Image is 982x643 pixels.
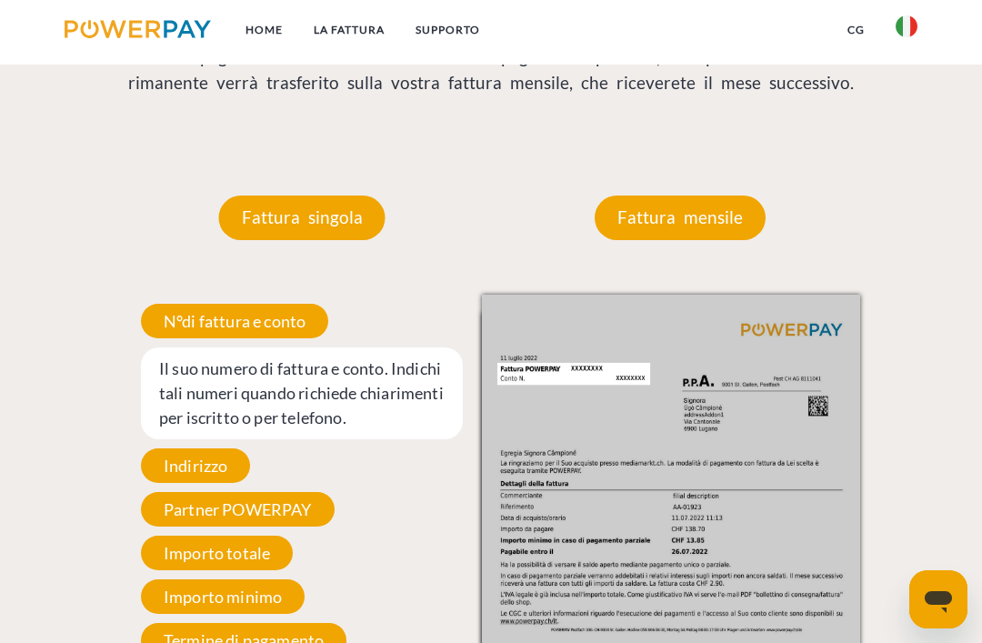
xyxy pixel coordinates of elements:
[219,196,386,239] p: Fattura singola
[141,579,306,614] span: Importo minimo
[141,492,335,527] span: Partner POWERPAY
[909,570,967,628] iframe: Pulsante per aprire la finestra di messaggistica
[113,45,869,96] p: Potete pagarla interamente o effettuare un pagamento parziale, nel quel caso il saldo rimanente v...
[896,15,917,37] img: it
[400,14,496,46] a: Supporto
[65,20,211,38] img: logo-powerpay.svg
[141,304,329,338] span: N°di fattura e conto
[141,536,294,570] span: Importo totale
[298,14,400,46] a: LA FATTURA
[230,14,298,46] a: Home
[141,347,463,439] span: Il suo numero di fattura e conto. Indichi tali numeri quando richiede chiarimenti per iscritto o ...
[141,448,251,483] span: Indirizzo
[595,196,766,239] p: Fattura mensile
[832,14,880,46] a: CG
